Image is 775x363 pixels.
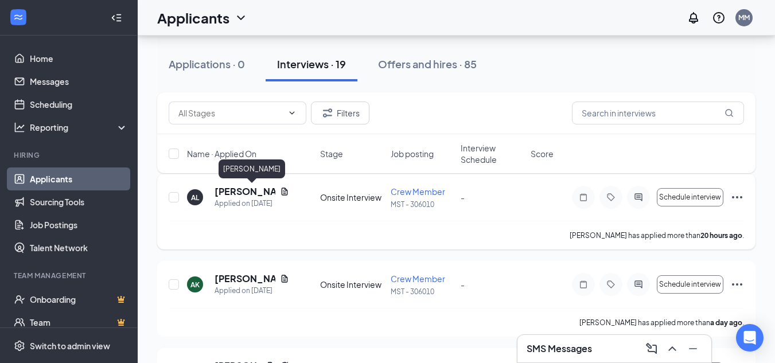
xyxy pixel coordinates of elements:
a: Sourcing Tools [30,190,128,213]
button: Minimize [684,339,702,358]
span: Schedule interview [659,193,721,201]
p: MST - 306010 [391,287,454,296]
svg: Notifications [687,11,700,25]
h1: Applicants [157,8,229,28]
span: - [461,279,465,290]
span: Crew Member [391,186,445,197]
svg: Analysis [14,122,25,133]
div: Onsite Interview [320,192,383,203]
div: Applications · 0 [169,57,245,71]
button: ComposeMessage [642,339,661,358]
div: Offers and hires · 85 [378,57,477,71]
a: Home [30,47,128,70]
span: Stage [320,148,343,159]
div: Onsite Interview [320,279,383,290]
a: Applicants [30,167,128,190]
b: 20 hours ago [700,231,742,240]
svg: Tag [604,193,618,202]
h5: [PERSON_NAME] [215,272,275,285]
div: Open Intercom Messenger [736,324,764,352]
input: All Stages [178,107,283,119]
svg: Tag [604,280,618,289]
div: Applied on [DATE] [215,285,289,296]
svg: ChevronUp [665,342,679,356]
div: MM [738,13,750,22]
svg: Document [280,274,289,283]
svg: Filter [321,106,334,120]
span: Job posting [391,148,434,159]
svg: ChevronDown [234,11,248,25]
a: Talent Network [30,236,128,259]
svg: Note [577,280,590,289]
div: Interviews · 19 [277,57,346,71]
input: Search in interviews [572,102,744,124]
div: AL [191,193,199,202]
svg: ComposeMessage [645,342,659,356]
a: Scheduling [30,93,128,116]
b: a day ago [710,318,742,327]
button: Filter Filters [311,102,369,124]
svg: Minimize [686,342,700,356]
span: Name · Applied On [187,148,256,159]
svg: Settings [14,340,25,352]
span: Schedule interview [659,280,721,288]
button: Schedule interview [657,275,723,294]
svg: Ellipses [730,278,744,291]
h3: SMS Messages [527,342,592,355]
p: [PERSON_NAME] has applied more than . [570,231,744,240]
div: [PERSON_NAME] [219,159,285,178]
a: Messages [30,70,128,93]
svg: Note [577,193,590,202]
svg: ChevronDown [287,108,297,118]
p: [PERSON_NAME] has applied more than . [579,318,744,327]
span: Interview Schedule [461,142,524,165]
svg: MagnifyingGlass [725,108,734,118]
div: Applied on [DATE] [215,198,289,209]
p: MST - 306010 [391,200,454,209]
button: ChevronUp [663,339,681,358]
div: AK [190,280,200,290]
svg: Collapse [111,12,122,24]
svg: QuestionInfo [712,11,726,25]
span: Crew Member [391,274,445,284]
a: Job Postings [30,213,128,236]
span: - [461,192,465,202]
div: Switch to admin view [30,340,110,352]
div: Team Management [14,271,126,280]
a: TeamCrown [30,311,128,334]
div: Hiring [14,150,126,160]
svg: ActiveChat [632,193,645,202]
span: Score [531,148,554,159]
svg: ActiveChat [632,280,645,289]
svg: Ellipses [730,190,744,204]
a: OnboardingCrown [30,288,128,311]
div: Reporting [30,122,128,133]
svg: WorkstreamLogo [13,11,24,23]
h5: [PERSON_NAME] [215,185,275,198]
svg: Document [280,187,289,196]
button: Schedule interview [657,188,723,206]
